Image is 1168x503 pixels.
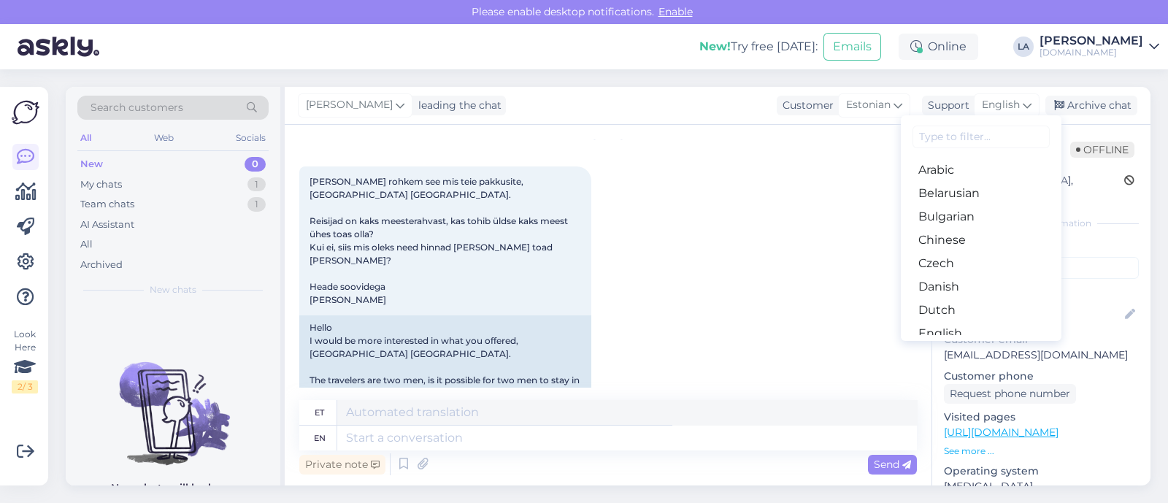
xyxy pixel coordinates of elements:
[944,369,1139,384] p: Customer phone
[982,97,1020,113] span: English
[901,275,1061,299] a: Danish
[777,98,834,113] div: Customer
[944,384,1076,404] div: Request phone number
[944,426,1058,439] a: [URL][DOMAIN_NAME]
[12,99,39,126] img: Askly Logo
[150,283,196,296] span: New chats
[846,97,891,113] span: Estonian
[901,158,1061,182] a: Arabic
[314,426,326,450] div: en
[901,229,1061,252] a: Chinese
[901,299,1061,322] a: Dutch
[12,328,38,393] div: Look Here
[944,445,1139,458] p: See more ...
[944,410,1139,425] p: Visited pages
[874,458,911,471] span: Send
[1045,96,1137,115] div: Archive chat
[12,380,38,393] div: 2 / 3
[901,205,1061,229] a: Bulgarian
[1070,142,1134,158] span: Offline
[91,100,183,115] span: Search customers
[412,98,502,113] div: leading the chat
[1013,37,1034,57] div: LA
[233,128,269,147] div: Socials
[299,455,385,475] div: Private note
[80,157,103,172] div: New
[310,176,570,305] span: [PERSON_NAME] rohkem see mis teie pakkusite, [GEOGRAPHIC_DATA] [GEOGRAPHIC_DATA]. Reisijad on kak...
[80,197,134,212] div: Team chats
[699,39,731,53] b: New!
[654,5,697,18] span: Enable
[901,182,1061,205] a: Belarusian
[247,177,266,192] div: 1
[901,252,1061,275] a: Czech
[77,128,94,147] div: All
[80,177,122,192] div: My chats
[944,479,1139,494] p: [MEDICAL_DATA]
[1040,35,1159,58] a: [PERSON_NAME][DOMAIN_NAME]
[306,97,393,113] span: [PERSON_NAME]
[151,128,177,147] div: Web
[315,400,324,425] div: et
[299,315,591,458] div: Hello I would be more interested in what you offered, [GEOGRAPHIC_DATA] [GEOGRAPHIC_DATA]. The tr...
[1040,47,1143,58] div: [DOMAIN_NAME]
[901,322,1061,345] a: English
[944,348,1139,363] p: [EMAIL_ADDRESS][DOMAIN_NAME]
[899,34,978,60] div: Online
[111,480,235,496] p: New chats will be here.
[80,237,93,252] div: All
[247,197,266,212] div: 1
[944,464,1139,479] p: Operating system
[699,38,818,55] div: Try free [DATE]:
[823,33,881,61] button: Emails
[80,258,123,272] div: Archived
[245,157,266,172] div: 0
[912,126,1050,148] input: Type to filter...
[80,218,134,232] div: AI Assistant
[1040,35,1143,47] div: [PERSON_NAME]
[922,98,969,113] div: Support
[66,336,280,467] img: No chats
